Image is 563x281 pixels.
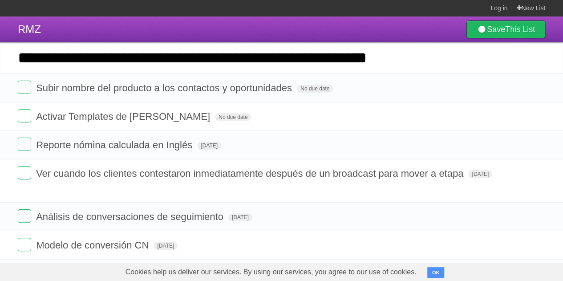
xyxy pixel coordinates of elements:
label: Done [18,166,31,179]
label: Done [18,209,31,223]
span: [DATE] [228,213,252,221]
span: Subir nombre del producto a los contactos y oportunidades [36,82,294,94]
label: Done [18,109,31,122]
span: Ver cuando los clientes contestaron inmediatamente después de un broadcast para mover a etapa [36,168,466,179]
span: Modelo de conversión CN [36,240,151,251]
span: RMZ [18,23,41,35]
span: No due date [215,113,251,121]
span: [DATE] [154,242,178,250]
a: SaveThis List [466,20,545,38]
label: Done [18,238,31,251]
span: Reporte nómina calculada en Inglés [36,139,194,151]
button: OK [427,267,445,278]
span: Análisis de conversaciones de seguimiento [36,211,226,222]
span: [DATE] [468,170,492,178]
label: Done [18,81,31,94]
span: Activar Templates de [PERSON_NAME] [36,111,212,122]
b: This List [505,25,535,34]
span: No due date [297,85,333,93]
span: Cookies help us deliver our services. By using our services, you agree to our use of cookies. [117,263,425,281]
span: [DATE] [197,142,221,150]
label: Done [18,138,31,151]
